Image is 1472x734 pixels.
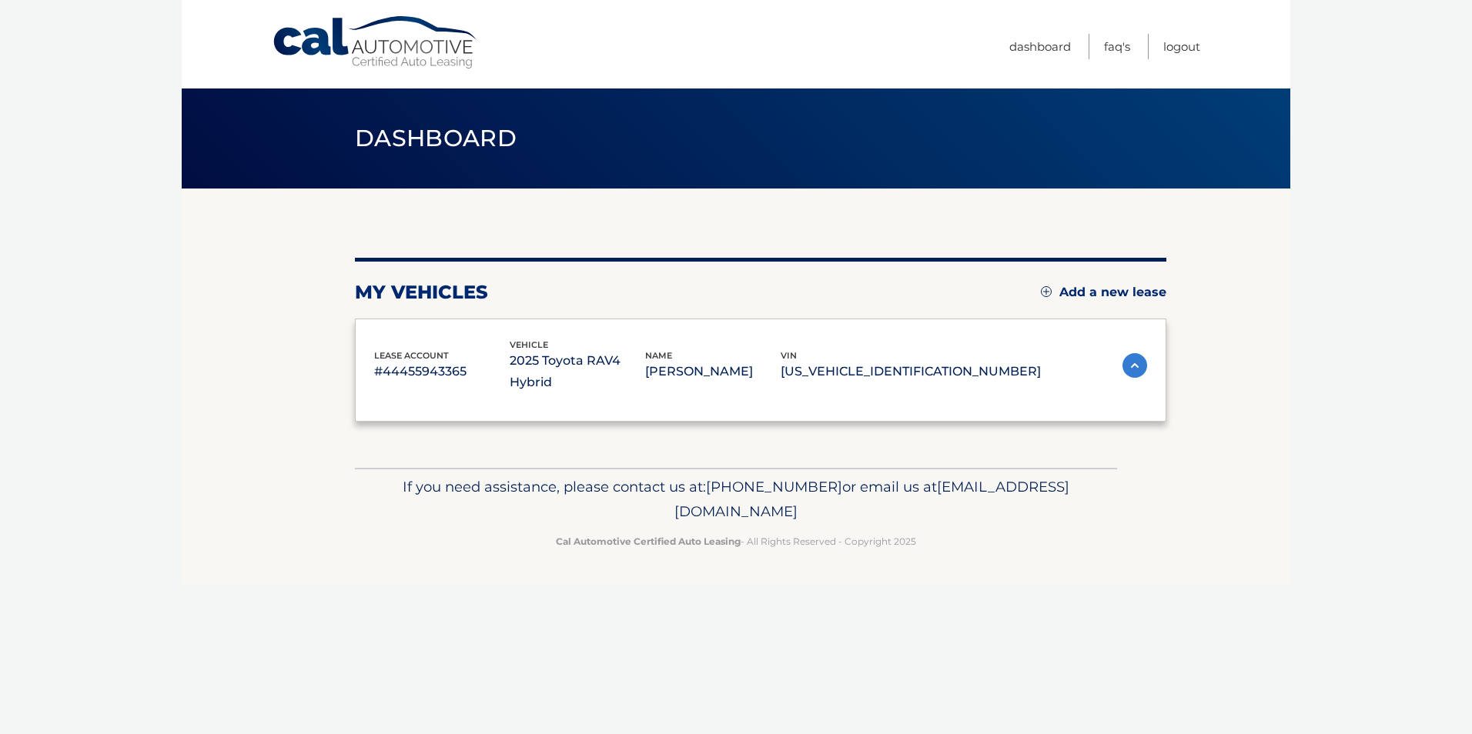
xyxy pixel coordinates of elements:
span: vehicle [510,339,548,350]
span: vin [781,350,797,361]
p: - All Rights Reserved - Copyright 2025 [365,533,1107,549]
p: #44455943365 [374,361,510,382]
a: Dashboard [1009,34,1071,59]
span: [PHONE_NUMBER] [706,478,842,495]
span: Dashboard [355,124,517,152]
p: If you need assistance, please contact us at: or email us at [365,475,1107,524]
a: Logout [1163,34,1200,59]
strong: Cal Automotive Certified Auto Leasing [556,535,741,547]
a: Cal Automotive [272,15,480,70]
h2: my vehicles [355,281,488,304]
p: [PERSON_NAME] [645,361,781,382]
a: FAQ's [1104,34,1130,59]
p: [US_VEHICLE_IDENTIFICATION_NUMBER] [781,361,1041,382]
span: [EMAIL_ADDRESS][DOMAIN_NAME] [674,478,1069,520]
a: Add a new lease [1041,285,1166,300]
img: accordion-active.svg [1122,353,1147,378]
p: 2025 Toyota RAV4 Hybrid [510,350,645,393]
img: add.svg [1041,286,1052,297]
span: name [645,350,672,361]
span: lease account [374,350,449,361]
